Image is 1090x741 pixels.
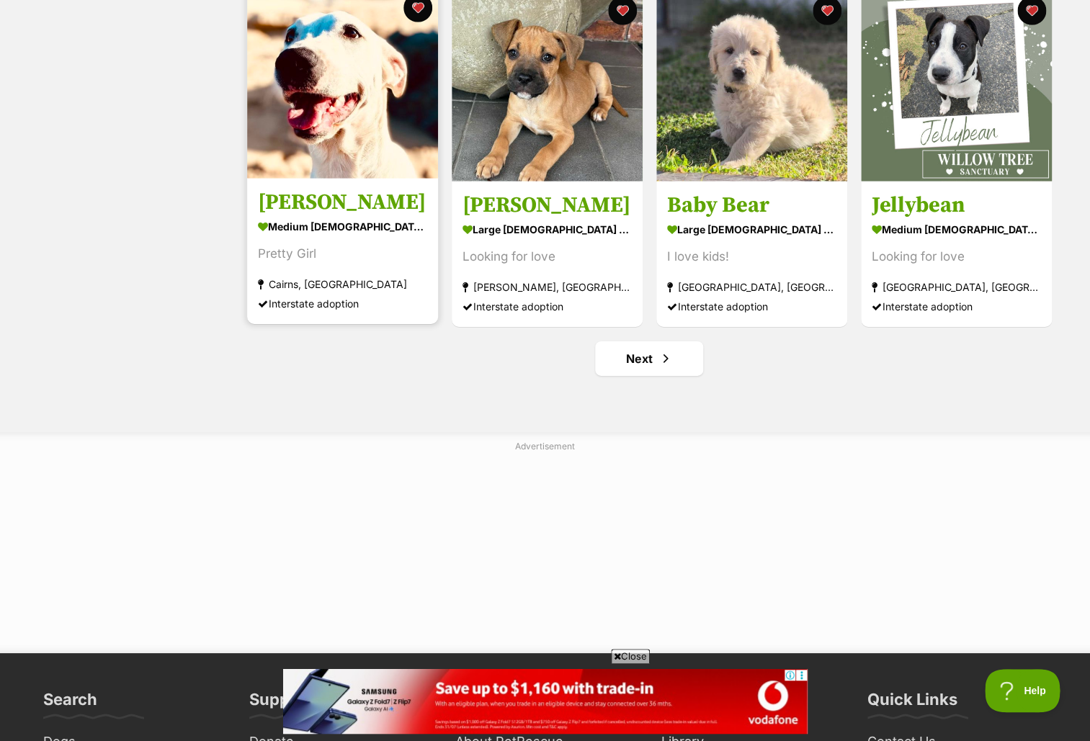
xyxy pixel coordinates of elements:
div: Looking for love [872,247,1041,266]
h3: Baby Bear [667,192,836,219]
h3: Jellybean [872,192,1041,219]
iframe: Advertisement [283,669,808,734]
div: Cairns, [GEOGRAPHIC_DATA] [258,274,427,294]
a: [PERSON_NAME] large [DEMOGRAPHIC_DATA] Dog Looking for love [PERSON_NAME], [GEOGRAPHIC_DATA] Inte... [452,181,643,327]
div: Interstate adoption [872,297,1041,316]
a: Next page [595,341,703,376]
h3: [PERSON_NAME] [463,192,632,219]
h3: Search [43,689,97,718]
h3: Quick Links [867,689,957,718]
div: Interstate adoption [463,297,632,316]
div: Pretty Girl [258,244,427,264]
iframe: Advertisement [196,459,895,639]
h3: Support [249,689,312,718]
div: large [DEMOGRAPHIC_DATA] Dog [463,219,632,240]
nav: Pagination [246,341,1053,376]
div: [GEOGRAPHIC_DATA], [GEOGRAPHIC_DATA] [872,277,1041,297]
span: Close [611,649,650,663]
a: [PERSON_NAME] medium [DEMOGRAPHIC_DATA] Dog Pretty Girl Cairns, [GEOGRAPHIC_DATA] Interstate adop... [247,178,438,324]
div: medium [DEMOGRAPHIC_DATA] Dog [872,219,1041,240]
div: [GEOGRAPHIC_DATA], [GEOGRAPHIC_DATA] [667,277,836,297]
div: Interstate adoption [258,294,427,313]
div: large [DEMOGRAPHIC_DATA] Dog [667,219,836,240]
div: Looking for love [463,247,632,266]
div: Interstate adoption [667,297,836,316]
a: Jellybean medium [DEMOGRAPHIC_DATA] Dog Looking for love [GEOGRAPHIC_DATA], [GEOGRAPHIC_DATA] Int... [861,181,1052,327]
h3: [PERSON_NAME] [258,189,427,216]
div: [PERSON_NAME], [GEOGRAPHIC_DATA] [463,277,632,297]
div: medium [DEMOGRAPHIC_DATA] Dog [258,216,427,237]
div: I love kids! [667,247,836,266]
iframe: Help Scout Beacon - Open [985,669,1061,712]
a: Baby Bear large [DEMOGRAPHIC_DATA] Dog I love kids! [GEOGRAPHIC_DATA], [GEOGRAPHIC_DATA] Intersta... [656,181,847,327]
